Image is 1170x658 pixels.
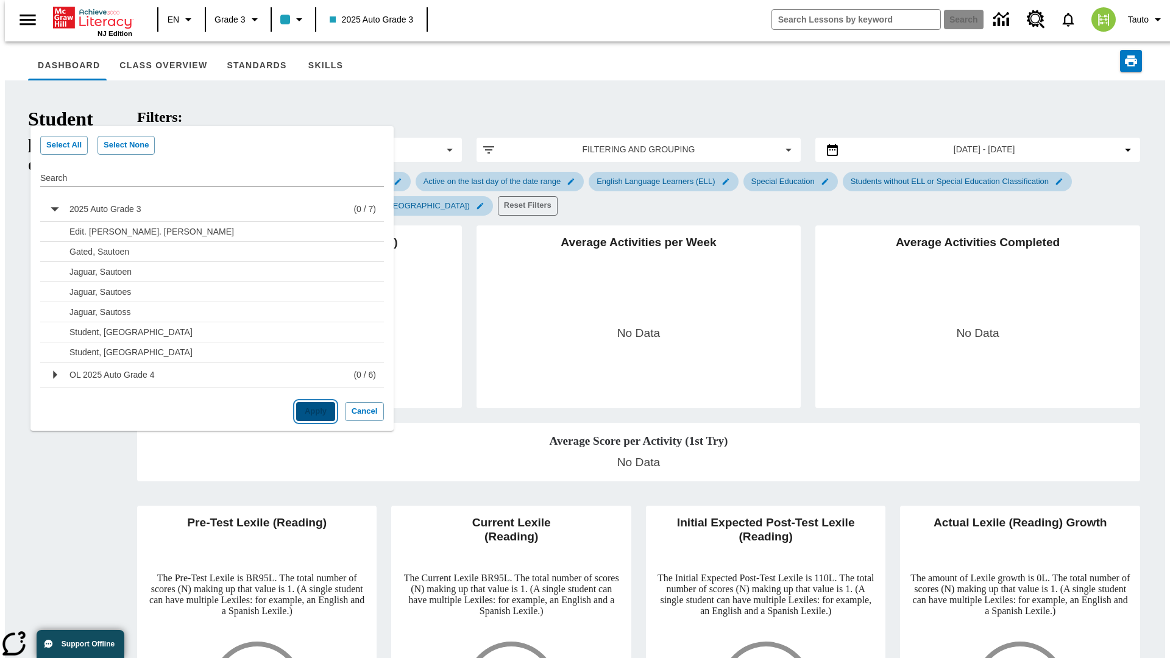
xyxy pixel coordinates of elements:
[10,2,46,38] button: Open side menu
[1052,4,1084,35] a: Notifications
[956,325,999,342] p: No Data
[137,109,1140,126] h2: Filters:
[45,199,65,219] svg: Sub Menu button
[110,51,217,80] button: Class Overview
[589,177,722,186] span: English Language Learners (ELL)
[1084,4,1123,35] button: Select a new avatar
[40,136,88,155] button: Select All
[617,325,660,342] p: No Data
[744,177,822,186] span: Special Education
[210,9,267,30] button: Grade: Grade 3, Select a grade
[147,515,367,547] h2: Pre-Test Lexile (Reading)
[40,192,384,392] ul: filter dropdown class selector. 2 items.
[162,9,201,30] button: Language: EN, Select a language
[330,13,414,26] span: 2025 Auto Grade 3
[62,640,115,648] span: Support Offline
[53,4,132,37] div: Home
[97,30,132,37] span: NJ Edition
[214,13,246,26] span: Grade 3
[69,225,369,238] p: Edit. [PERSON_NAME]. [PERSON_NAME]
[296,51,355,80] button: Skills
[401,515,622,553] h2: Current Lexile (Reading)
[69,203,141,215] p: 2025 Auto Grade 3
[772,10,940,29] input: search field
[28,51,110,80] button: Dashboard
[843,177,1056,186] span: Students without ELL or Special Education Classification
[147,433,1130,450] h2: Average Score per Activity (1st Try)
[589,172,738,191] div: Edit English Language Learners (ELL) filter selected submenu item
[1121,143,1135,157] svg: Collapse Date Range Filter
[416,177,568,186] span: Active on the last day of the date range
[353,369,376,381] p: (0 / 6)
[1019,3,1052,36] a: Resource Center, Will open in new tab
[30,126,394,431] div: drop down list
[69,369,155,381] p: OL 2025 Auto Grade 4
[69,246,369,258] p: Gated, Sautoen
[45,365,65,384] svg: Sub Menu button
[1128,13,1149,26] span: Tauto
[217,51,296,80] button: Standards
[481,143,796,157] button: Apply filters menu item
[416,172,584,191] div: Edit Active on the last day of the date range filter selected submenu item
[1091,7,1116,32] img: avatar image
[69,346,369,358] p: Student, [GEOGRAPHIC_DATA]
[486,235,792,325] h2: Average Activities per Week
[40,160,384,187] div: Search
[69,306,369,318] p: Jaguar, Sautoss
[147,573,367,617] p: The Pre-Test Lexile is BR95L. The total number of scores (N) making up that value is 1. (A single...
[743,172,838,191] div: Edit Special Education filter selected submenu item
[825,235,1130,325] h2: Average Activities Completed
[353,203,376,215] p: (0 / 7)
[656,515,876,553] h2: Initial Expected Post-Test Lexile (Reading)
[986,3,1019,37] a: Data Center
[69,365,155,384] button: OL 2025 Auto Grade 4, Select all in the section
[69,199,141,219] button: 2025 Auto Grade 3, Select all in the section
[843,172,1072,191] div: Edit Students without ELL or Special Education Classification filter selected submenu item
[168,13,179,26] span: EN
[1123,9,1170,30] button: Profile/Settings
[40,363,384,387] li: Sub Menu button
[1120,50,1142,72] button: Print
[820,143,1135,157] button: Select the date range menu item
[275,9,311,30] button: Class color is light blue. Change class color
[69,266,369,278] p: Jaguar, Sautoen
[910,573,1130,617] p: The amount of Lexile growth is 0L. The total number of scores (N) making up that value is 1. (A s...
[345,402,384,421] button: Cancel
[656,573,876,617] p: The Initial Expected Post-Test Lexile is 110L. The total number of scores (N) making up that valu...
[401,573,622,617] p: The Current Lexile BR95L. The total number of scores (N) making up that value is 1. (A single stu...
[617,454,660,472] p: No Data
[506,143,772,156] span: Filtering and Grouping
[40,197,384,222] li: Sub Menu button
[910,515,1130,547] h2: Actual Lexile (Reading) Growth
[954,143,1015,156] span: [DATE] - [DATE]
[69,286,369,298] p: Jaguar, Sautoes
[69,326,369,338] p: Student, [GEOGRAPHIC_DATA]
[97,136,155,155] button: Select None
[37,630,124,658] button: Support Offline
